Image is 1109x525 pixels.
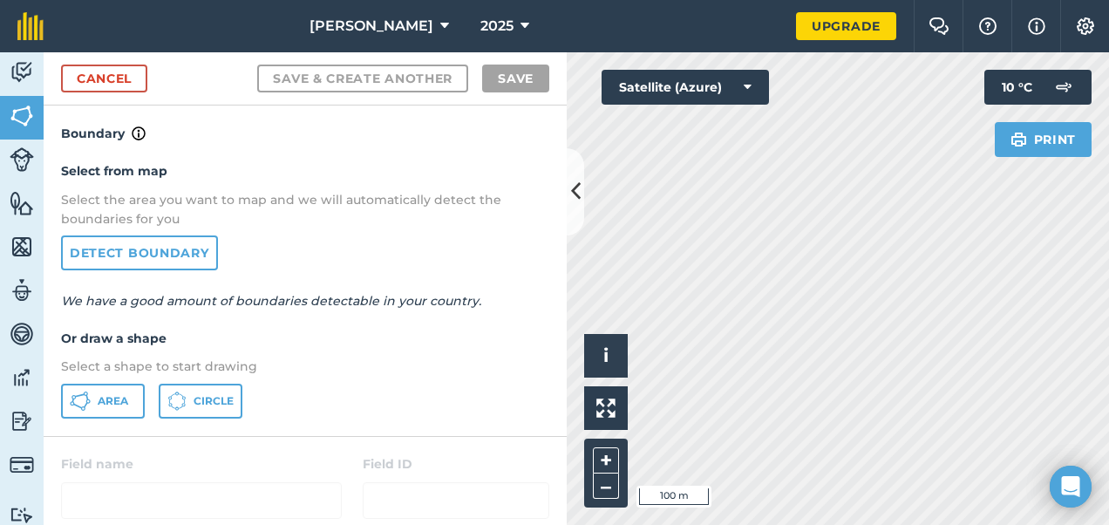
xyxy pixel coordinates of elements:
button: 10 °C [984,70,1092,105]
em: We have a good amount of boundaries detectable in your country. [61,293,481,309]
img: svg+xml;base64,PD94bWwgdmVyc2lvbj0iMS4wIiBlbmNvZGluZz0idXRmLTgiPz4KPCEtLSBHZW5lcmF0b3I6IEFkb2JlIE... [1046,70,1081,105]
img: svg+xml;base64,PHN2ZyB4bWxucz0iaHR0cDovL3d3dy53My5vcmcvMjAwMC9zdmciIHdpZHRoPSIxNyIgaGVpZ2h0PSIxNy... [1028,16,1045,37]
p: Select the area you want to map and we will automatically detect the boundaries for you [61,190,549,229]
button: Circle [159,384,242,419]
button: – [593,474,619,499]
img: svg+xml;base64,PD94bWwgdmVyc2lvbj0iMS4wIiBlbmNvZGluZz0idXRmLTgiPz4KPCEtLSBHZW5lcmF0b3I6IEFkb2JlIE... [10,147,34,172]
a: Upgrade [796,12,896,40]
a: Cancel [61,65,147,92]
img: A cog icon [1075,17,1096,35]
img: svg+xml;base64,PHN2ZyB4bWxucz0iaHR0cDovL3d3dy53My5vcmcvMjAwMC9zdmciIHdpZHRoPSIxNyIgaGVpZ2h0PSIxNy... [132,123,146,144]
span: 2025 [480,16,514,37]
img: svg+xml;base64,PHN2ZyB4bWxucz0iaHR0cDovL3d3dy53My5vcmcvMjAwMC9zdmciIHdpZHRoPSI1NiIgaGVpZ2h0PSI2MC... [10,190,34,216]
button: Save & Create Another [257,65,468,92]
p: Select a shape to start drawing [61,357,549,376]
img: svg+xml;base64,PD94bWwgdmVyc2lvbj0iMS4wIiBlbmNvZGluZz0idXRmLTgiPz4KPCEtLSBHZW5lcmF0b3I6IEFkb2JlIE... [10,321,34,347]
span: Circle [194,394,234,408]
button: Area [61,384,145,419]
button: Satellite (Azure) [602,70,769,105]
span: [PERSON_NAME] [310,16,433,37]
h4: Boundary [44,106,567,144]
img: fieldmargin Logo [17,12,44,40]
img: svg+xml;base64,PHN2ZyB4bWxucz0iaHR0cDovL3d3dy53My5vcmcvMjAwMC9zdmciIHdpZHRoPSIxOSIgaGVpZ2h0PSIyNC... [1010,129,1027,150]
div: Open Intercom Messenger [1050,466,1092,508]
img: svg+xml;base64,PD94bWwgdmVyc2lvbj0iMS4wIiBlbmNvZGluZz0idXRmLTgiPz4KPCEtLSBHZW5lcmF0b3I6IEFkb2JlIE... [10,453,34,477]
img: A question mark icon [977,17,998,35]
img: svg+xml;base64,PHN2ZyB4bWxucz0iaHR0cDovL3d3dy53My5vcmcvMjAwMC9zdmciIHdpZHRoPSI1NiIgaGVpZ2h0PSI2MC... [10,103,34,129]
h4: Or draw a shape [61,329,549,348]
img: svg+xml;base64,PD94bWwgdmVyc2lvbj0iMS4wIiBlbmNvZGluZz0idXRmLTgiPz4KPCEtLSBHZW5lcmF0b3I6IEFkb2JlIE... [10,507,34,523]
a: Detect boundary [61,235,218,270]
button: Print [995,122,1092,157]
span: i [603,344,609,366]
button: Save [482,65,549,92]
h4: Select from map [61,161,549,181]
img: svg+xml;base64,PD94bWwgdmVyc2lvbj0iMS4wIiBlbmNvZGluZz0idXRmLTgiPz4KPCEtLSBHZW5lcmF0b3I6IEFkb2JlIE... [10,59,34,85]
button: i [584,334,628,378]
img: Four arrows, one pointing top left, one top right, one bottom right and the last bottom left [596,399,616,418]
img: svg+xml;base64,PD94bWwgdmVyc2lvbj0iMS4wIiBlbmNvZGluZz0idXRmLTgiPz4KPCEtLSBHZW5lcmF0b3I6IEFkb2JlIE... [10,277,34,303]
img: svg+xml;base64,PD94bWwgdmVyc2lvbj0iMS4wIiBlbmNvZGluZz0idXRmLTgiPz4KPCEtLSBHZW5lcmF0b3I6IEFkb2JlIE... [10,365,34,391]
span: Area [98,394,128,408]
img: svg+xml;base64,PHN2ZyB4bWxucz0iaHR0cDovL3d3dy53My5vcmcvMjAwMC9zdmciIHdpZHRoPSI1NiIgaGVpZ2h0PSI2MC... [10,234,34,260]
img: Two speech bubbles overlapping with the left bubble in the forefront [929,17,949,35]
span: 10 ° C [1002,70,1032,105]
img: svg+xml;base64,PD94bWwgdmVyc2lvbj0iMS4wIiBlbmNvZGluZz0idXRmLTgiPz4KPCEtLSBHZW5lcmF0b3I6IEFkb2JlIE... [10,408,34,434]
button: + [593,447,619,474]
